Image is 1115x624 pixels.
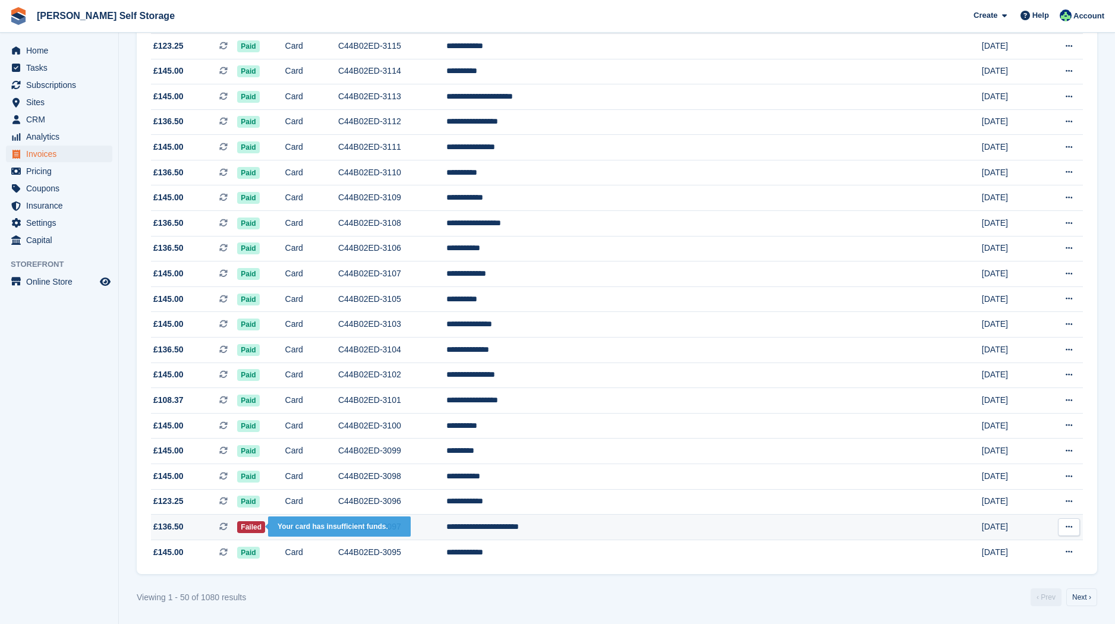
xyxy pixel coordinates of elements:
span: Help [1032,10,1049,21]
td: Card [285,413,338,439]
td: [DATE] [982,261,1040,287]
a: [PERSON_NAME] Self Storage [32,6,179,26]
span: £145.00 [153,65,184,77]
td: C44B02ED-3114 [338,59,446,84]
span: £136.50 [153,217,184,229]
span: Paid [237,319,259,330]
span: £145.00 [153,318,184,330]
td: [DATE] [982,489,1040,515]
span: Paid [237,395,259,406]
span: Paid [237,445,259,457]
span: £136.50 [153,166,184,179]
span: Paid [237,141,259,153]
td: C44B02ED-3106 [338,236,446,261]
td: C44B02ED-3097 [338,515,446,540]
td: Card [285,489,338,515]
td: Card [285,439,338,464]
span: Paid [237,471,259,483]
span: £145.00 [153,546,184,559]
a: menu [6,163,112,179]
a: menu [6,180,112,197]
td: [DATE] [982,185,1040,211]
span: Subscriptions [26,77,97,93]
span: Settings [26,215,97,231]
td: [DATE] [982,464,1040,490]
a: menu [6,59,112,76]
span: £123.25 [153,495,184,508]
a: menu [6,42,112,59]
td: Card [285,109,338,135]
td: Card [285,363,338,388]
span: Pricing [26,163,97,179]
td: C44B02ED-3105 [338,286,446,312]
span: £145.00 [153,470,184,483]
td: Card [285,135,338,160]
td: Card [285,312,338,338]
span: Paid [237,218,259,229]
a: menu [6,215,112,231]
span: CRM [26,111,97,128]
td: C44B02ED-3103 [338,312,446,338]
div: Viewing 1 - 50 of 1080 results [137,591,246,604]
td: C44B02ED-3101 [338,388,446,414]
td: Card [285,388,338,414]
span: Paid [237,91,259,103]
a: menu [6,146,112,162]
td: Card [285,236,338,261]
span: Create [974,10,997,21]
td: C44B02ED-3095 [338,540,446,565]
td: [DATE] [982,540,1040,565]
td: C44B02ED-3102 [338,363,446,388]
span: £145.00 [153,267,184,280]
span: Paid [237,167,259,179]
a: menu [6,77,112,93]
span: Paid [237,369,259,381]
td: [DATE] [982,211,1040,237]
td: [DATE] [982,439,1040,464]
span: Insurance [26,197,97,214]
td: [DATE] [982,413,1040,439]
td: C44B02ED-3115 [338,33,446,59]
td: [DATE] [982,33,1040,59]
span: Failed [237,521,265,533]
a: menu [6,232,112,248]
td: Card [285,338,338,363]
td: Card [285,464,338,490]
td: Card [285,59,338,84]
td: C44B02ED-3112 [338,109,446,135]
span: £145.00 [153,368,184,381]
td: Card [285,185,338,211]
a: Previous [1031,588,1062,606]
span: Paid [237,268,259,280]
td: C44B02ED-3111 [338,135,446,160]
a: menu [6,197,112,214]
span: Paid [237,344,259,356]
td: C44B02ED-3096 [338,489,446,515]
td: [DATE] [982,59,1040,84]
td: [DATE] [982,338,1040,363]
img: Dafydd Pritchard [1060,10,1072,21]
span: £145.00 [153,90,184,103]
td: Card [285,211,338,237]
span: Paid [237,547,259,559]
td: C44B02ED-3100 [338,413,446,439]
td: C44B02ED-3098 [338,464,446,490]
span: Analytics [26,128,97,145]
a: menu [6,273,112,290]
td: C44B02ED-3110 [338,160,446,185]
td: C44B02ED-3099 [338,439,446,464]
td: Card [285,540,338,565]
td: C44B02ED-3104 [338,338,446,363]
a: menu [6,94,112,111]
td: Card [285,33,338,59]
td: [DATE] [982,135,1040,160]
span: £136.50 [153,343,184,356]
td: [DATE] [982,109,1040,135]
span: Tasks [26,59,97,76]
span: Coupons [26,180,97,197]
span: Home [26,42,97,59]
span: £136.50 [153,521,184,533]
span: Invoices [26,146,97,162]
img: stora-icon-8386f47178a22dfd0bd8f6a31ec36ba5ce8667c1dd55bd0f319d3a0aa187defe.svg [10,7,27,25]
span: Sites [26,94,97,111]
